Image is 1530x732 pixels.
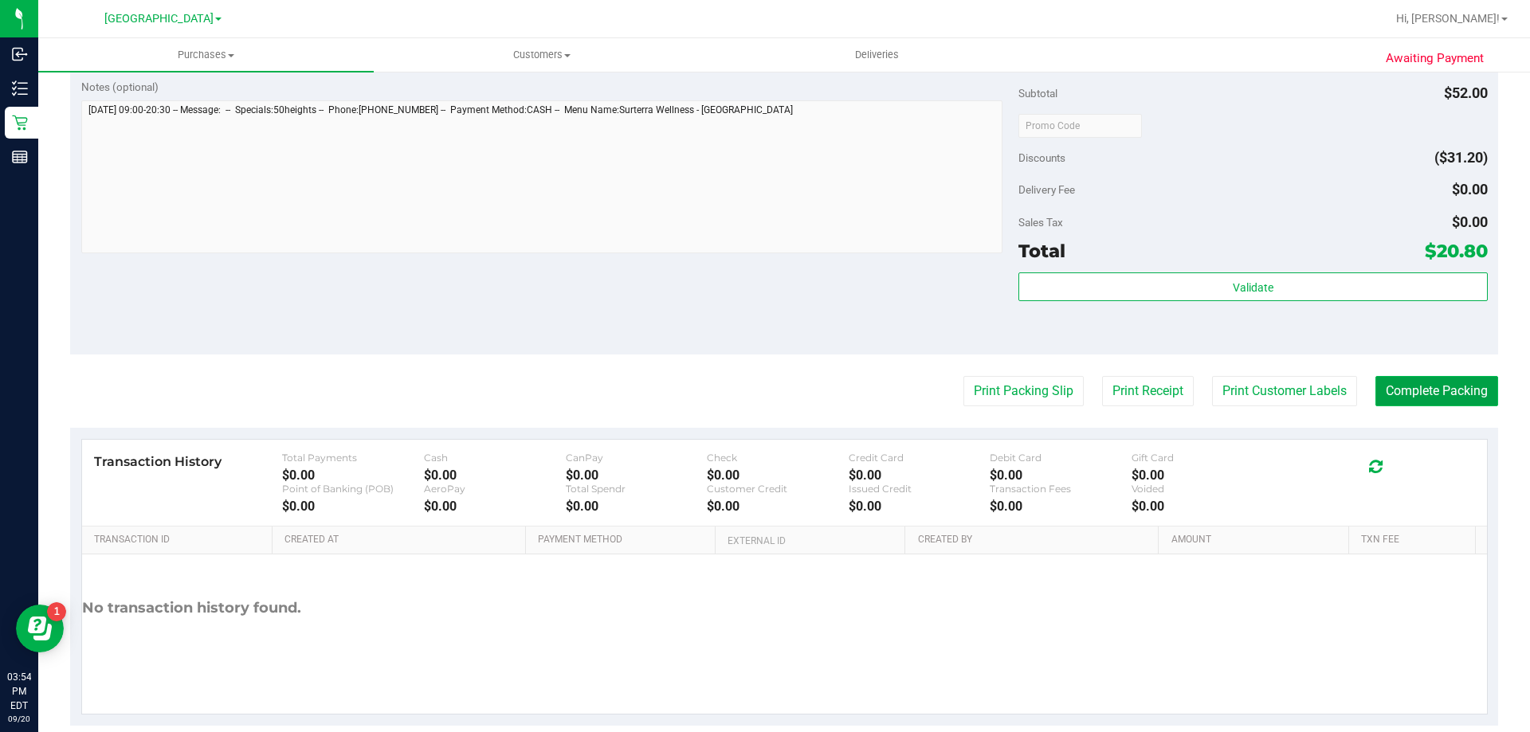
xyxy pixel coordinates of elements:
[1386,49,1484,68] span: Awaiting Payment
[707,483,849,495] div: Customer Credit
[566,468,708,483] div: $0.00
[12,80,28,96] inline-svg: Inventory
[1375,376,1498,406] button: Complete Packing
[707,468,849,483] div: $0.00
[284,534,519,546] a: Created At
[1452,181,1488,198] span: $0.00
[1132,499,1273,514] div: $0.00
[282,499,424,514] div: $0.00
[424,452,566,464] div: Cash
[707,499,849,514] div: $0.00
[1212,376,1357,406] button: Print Customer Labels
[424,468,566,483] div: $0.00
[374,38,709,72] a: Customers
[375,48,708,62] span: Customers
[38,48,374,62] span: Purchases
[566,483,708,495] div: Total Spendr
[707,452,849,464] div: Check
[715,526,904,555] th: External ID
[12,46,28,62] inline-svg: Inbound
[1132,452,1273,464] div: Gift Card
[1018,87,1057,100] span: Subtotal
[104,12,214,25] span: [GEOGRAPHIC_DATA]
[282,452,424,464] div: Total Payments
[7,670,31,713] p: 03:54 PM EDT
[82,554,301,662] div: No transaction history found.
[16,605,64,652] iframe: Resource center
[849,483,991,495] div: Issued Credit
[1434,149,1488,166] span: ($31.20)
[566,452,708,464] div: CanPay
[1396,12,1500,25] span: Hi, [PERSON_NAME]!
[1132,483,1273,495] div: Voided
[849,468,991,483] div: $0.00
[709,38,1045,72] a: Deliveries
[424,499,566,514] div: $0.00
[1452,213,1488,230] span: $0.00
[282,468,424,483] div: $0.00
[94,534,266,546] a: Transaction ID
[12,149,28,165] inline-svg: Reports
[81,80,159,93] span: Notes (optional)
[834,48,920,62] span: Deliveries
[1361,534,1469,546] a: Txn Fee
[1102,376,1194,406] button: Print Receipt
[1018,143,1065,172] span: Discounts
[990,468,1132,483] div: $0.00
[918,534,1152,546] a: Created By
[963,376,1084,406] button: Print Packing Slip
[47,602,66,621] iframe: Resource center unread badge
[1018,114,1142,138] input: Promo Code
[1233,281,1273,294] span: Validate
[538,534,709,546] a: Payment Method
[849,452,991,464] div: Credit Card
[566,499,708,514] div: $0.00
[38,38,374,72] a: Purchases
[1132,468,1273,483] div: $0.00
[1018,240,1065,262] span: Total
[12,115,28,131] inline-svg: Retail
[990,483,1132,495] div: Transaction Fees
[990,499,1132,514] div: $0.00
[7,713,31,725] p: 09/20
[1018,272,1487,301] button: Validate
[849,499,991,514] div: $0.00
[1018,183,1075,196] span: Delivery Fee
[1171,534,1343,546] a: Amount
[1425,240,1488,262] span: $20.80
[424,483,566,495] div: AeroPay
[990,452,1132,464] div: Debit Card
[282,483,424,495] div: Point of Banking (POB)
[1018,216,1063,229] span: Sales Tax
[1444,84,1488,101] span: $52.00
